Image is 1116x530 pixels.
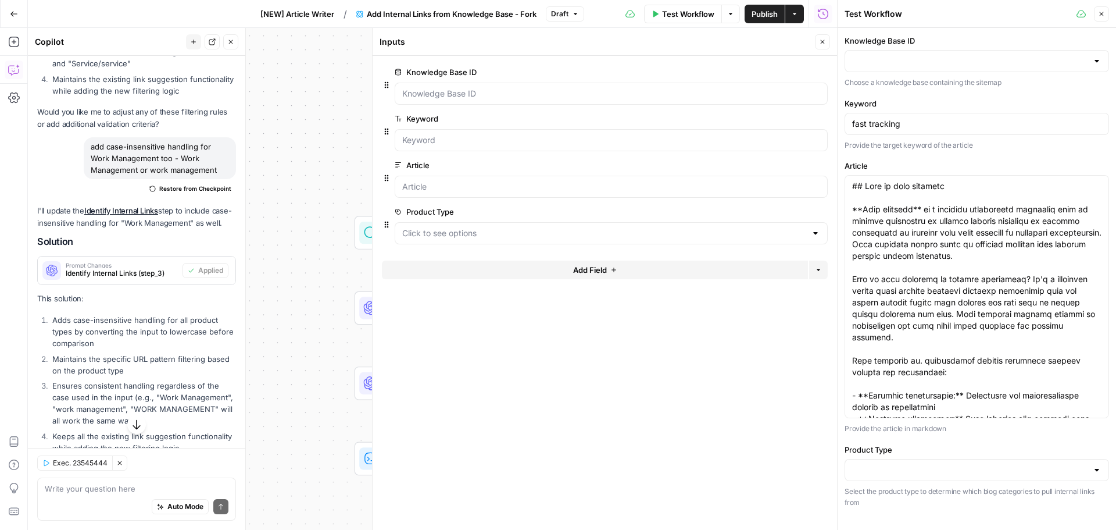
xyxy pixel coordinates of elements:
button: Add Field [382,261,808,279]
span: Exec. 23545444 [53,458,108,468]
div: Inputs [380,36,811,48]
button: Draft [546,6,584,22]
label: Article [395,159,762,171]
label: Article [845,160,1109,172]
span: Draft [551,9,568,19]
span: [NEW] Article Writer [260,8,334,20]
p: This solution: [37,293,236,305]
div: LLM · O1Identify Internal LinksStep 3 [355,291,571,325]
div: Search Knowledge BaseKnowledge Base SearchStep 2 [355,216,571,250]
span: Prompt Changes [66,262,178,268]
span: Add Field [573,264,607,276]
label: Product Type [395,206,762,218]
button: Test Workflow [644,5,721,23]
div: Copilot [35,36,183,48]
label: Knowledge Base ID [395,66,762,78]
button: Restore from Checkpoint [145,182,236,195]
span: Applied [198,265,223,276]
span: Auto Mode [167,501,203,512]
div: Run Code · JavaScriptReplace internal linksStep 4 [355,442,571,476]
span: Add Internal Links from Knowledge Base - Fork [367,8,536,20]
span: Identify Internal Links (step_3) [66,268,178,279]
button: [NEW] Article Writer [253,5,341,23]
li: Keeps all the existing link suggestion functionality while adding the new filtering logic [49,431,236,454]
label: Product Type [845,444,1109,456]
label: Keyword [395,113,762,125]
label: Knowledge Base ID [845,35,1109,47]
span: / [344,7,347,21]
li: Maintains the existing link suggestion functionality while adding the new filtering logic [49,73,236,97]
button: Applied [183,263,228,278]
button: Exec. 23545444 [37,456,112,471]
div: WorkflowSet InputsInputs [355,141,571,175]
p: Would you like me to adjust any of these filtering rules or add additional validation criteria? [37,106,236,130]
div: add case-insensitive handling for Work Management too - Work Management or work management [84,137,236,179]
h2: Solution [37,236,236,247]
span: Publish [752,8,778,20]
input: Article [402,181,820,193]
p: Choose a knowledge base containing the sitemap [845,77,1109,88]
input: Click to see options [402,227,806,239]
p: Select the product type to determine which blog categories to pull internal links from [845,486,1109,508]
input: Keyword [402,134,820,146]
p: Provide the article in markdown [845,423,1109,435]
div: LLM · GPT-4.1Extract Internal LinkingStep 5 [355,367,571,400]
p: I'll update the step to include case-insensitive handling for "Work Management" as well. [37,205,236,229]
a: Identify Internal Links [84,206,158,215]
li: Adds case-insensitive handling for all product types by converting the input to lowercase before ... [49,314,236,349]
button: Add Internal Links from Knowledge Base - Fork [349,5,543,23]
input: Knowledge Base ID [402,88,820,99]
span: Restore from Checkpoint [159,184,231,193]
p: Provide the target keyword of the article [845,140,1109,151]
button: Publish [745,5,785,23]
span: Test Workflow [662,8,714,20]
li: Maintains the specific URL pattern filtering based on the product type [49,353,236,376]
li: Includes case-insensitive handling for "Dev/dev" and "Service/service" [49,46,236,69]
label: Keyword [845,98,1109,109]
button: Auto Mode [152,499,209,514]
li: Ensures consistent handling regardless of the case used in the input (e.g., "Work Management", "w... [49,380,236,426]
